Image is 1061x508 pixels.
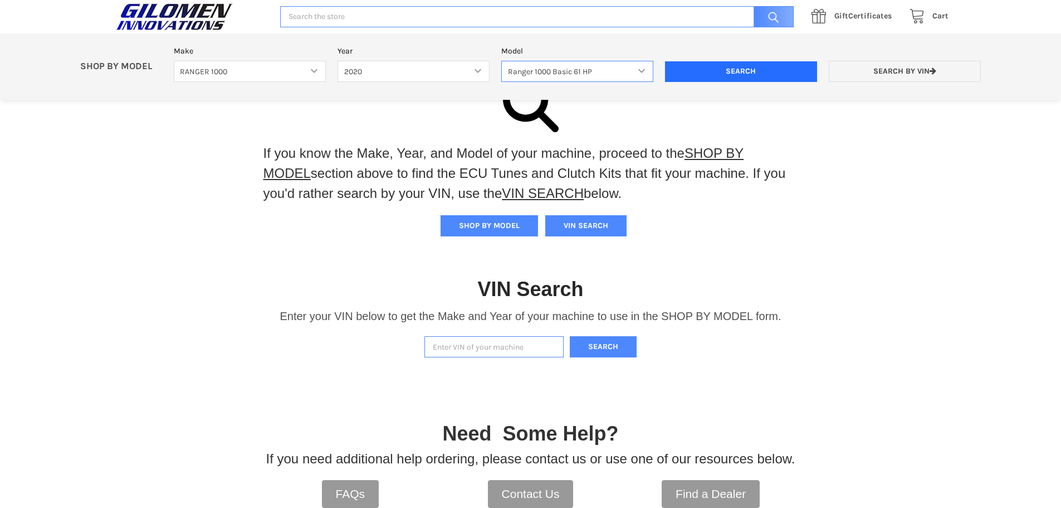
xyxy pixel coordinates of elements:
h1: VIN Search [477,277,583,302]
a: GILOMEN INNOVATIONS [113,3,268,31]
button: SHOP BY MODEL [441,215,538,236]
a: SHOP BY MODEL [263,146,744,181]
label: Year [338,45,490,57]
span: Gift [834,11,848,21]
p: Need Some Help? [442,419,618,449]
img: GILOMEN INNOVATIONS [113,3,236,31]
a: Search by VIN [829,61,981,83]
label: Model [501,45,653,57]
input: Search [665,61,817,83]
button: Search [570,336,637,358]
a: Cart [903,9,948,23]
p: If you know the Make, Year, and Model of your machine, proceed to the section above to find the E... [263,143,798,204]
input: Search [748,6,794,28]
a: Contact Us [488,480,574,508]
p: If you need additional help ordering, please contact us or use one of our resources below. [266,449,795,469]
span: Cart [932,11,948,21]
label: Make [174,45,326,57]
p: SHOP BY MODEL [75,61,168,72]
a: Find a Dealer [662,480,760,508]
span: Certificates [834,11,892,21]
input: Enter VIN of your machine [424,336,564,358]
p: Enter your VIN below to get the Make and Year of your machine to use in the SHOP BY MODEL form. [280,308,781,325]
input: Search the store [280,6,794,28]
a: GiftCertificates [805,9,903,23]
button: VIN SEARCH [545,215,627,236]
a: VIN SEARCH [502,186,584,201]
a: FAQs [322,480,379,508]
